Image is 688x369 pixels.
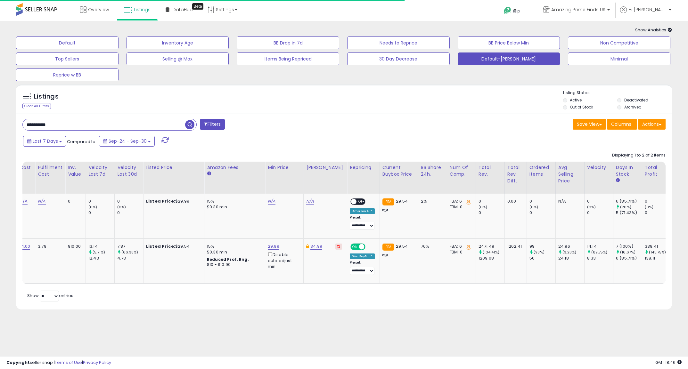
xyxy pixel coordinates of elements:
[551,6,605,13] span: Amazing Prime Finds US
[607,119,637,130] button: Columns
[620,250,635,255] small: (16.67%)
[512,8,520,14] span: Help
[479,255,504,261] div: 1209.08
[529,205,538,210] small: (0%)
[529,164,553,178] div: Ordered Items
[200,119,225,130] button: Filters
[22,103,51,109] div: Clear All Filters
[347,36,450,49] button: Needs to Reprice
[421,198,442,204] div: 2%
[88,164,112,178] div: Velocity Last 7d
[117,198,143,204] div: 0
[117,255,143,261] div: 4.73
[558,198,579,204] div: N/A
[529,255,555,261] div: 50
[624,97,648,103] label: Deactivated
[117,205,126,210] small: (0%)
[268,243,279,250] a: 29.99
[616,255,642,261] div: 6 (85.71%)
[16,52,119,65] button: Top Sellers
[587,205,596,210] small: (0%)
[638,119,666,130] button: Actions
[127,36,229,49] button: Inventory Age
[88,198,114,204] div: 0
[396,243,408,249] span: 29.54
[68,164,83,178] div: Inv. value
[88,6,109,13] span: Overview
[620,6,671,21] a: Hi [PERSON_NAME]
[146,244,199,249] div: $29.54
[587,255,613,261] div: 8.33
[117,164,141,178] div: Velocity Last 30d
[38,198,45,205] a: N/A
[558,164,582,184] div: Avg Selling Price
[645,210,671,216] div: 0
[173,6,193,13] span: DataHub
[450,198,471,204] div: FBA: 6
[364,244,375,250] span: OFF
[587,198,613,204] div: 0
[20,198,27,205] a: N/A
[421,244,442,249] div: 76%
[620,205,631,210] small: (20%)
[207,257,249,262] b: Reduced Prof. Rng.
[450,244,471,249] div: FBA: 6
[504,6,512,14] i: Get Help
[16,36,119,49] button: Default
[146,198,175,204] b: Listed Price:
[421,164,444,178] div: BB Share 24h.
[88,255,114,261] div: 12.43
[529,244,555,249] div: 99
[628,6,667,13] span: Hi [PERSON_NAME]
[587,210,613,216] div: 0
[396,198,408,204] span: 29.54
[38,244,60,249] div: 3.79
[268,164,301,171] div: Min Price
[109,138,147,144] span: Sep-24 - Sep-30
[507,244,522,249] div: 1262.41
[587,244,613,249] div: 14.14
[570,97,582,103] label: Active
[529,210,555,216] div: 0
[88,205,97,210] small: (0%)
[507,198,522,204] div: 0.00
[450,249,471,255] div: FBM: 0
[382,244,394,251] small: FBA
[207,204,260,210] div: $0.30 min
[645,255,671,261] div: 138.11
[268,251,299,269] div: Disable auto adjust min
[350,215,375,230] div: Preset:
[99,136,155,147] button: Sep-24 - Sep-30
[611,121,631,127] span: Columns
[624,104,642,110] label: Archived
[146,243,175,249] b: Listed Price:
[612,152,666,158] div: Displaying 1 to 2 of 2 items
[458,52,560,65] button: Default-[PERSON_NAME]
[134,6,151,13] span: Listings
[146,198,199,204] div: $29.99
[635,27,672,33] span: Show Analytics
[558,244,584,249] div: 24.96
[20,164,32,171] div: Cost
[350,253,375,259] div: Win BuyBox *
[356,199,367,205] span: OFF
[207,171,211,177] small: Amazon Fees.
[117,244,143,249] div: 7.87
[563,90,672,96] p: Listing States:
[645,164,668,178] div: Total Profit
[587,164,610,171] div: Velocity
[33,138,58,144] span: Last 7 Days
[237,52,339,65] button: Items Being Repriced
[558,255,584,261] div: 24.18
[93,250,105,255] small: (5.71%)
[207,249,260,255] div: $0.30 min
[529,198,555,204] div: 0
[645,198,671,204] div: 0
[479,244,504,249] div: 2471.49
[310,243,322,250] a: 34.99
[534,250,545,255] small: (98%)
[382,198,394,205] small: FBA
[117,210,143,216] div: 0
[645,244,671,249] div: 339.41
[350,208,375,214] div: Amazon AI *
